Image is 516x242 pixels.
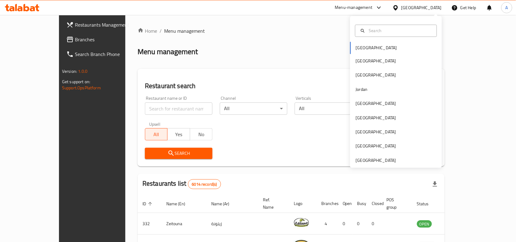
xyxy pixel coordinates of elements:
h2: Restaurants list [142,179,221,189]
input: Search [367,27,433,34]
div: Jordan [356,86,368,93]
th: Closed [367,194,382,213]
span: 1.0.0 [78,67,87,75]
span: Restaurants Management [75,21,140,28]
button: Yes [167,128,190,140]
nav: breadcrumb [138,27,445,35]
span: ID [142,200,154,207]
div: [GEOGRAPHIC_DATA] [356,157,396,164]
span: Yes [170,130,187,139]
a: Restaurants Management [61,17,145,32]
a: Branches [61,32,145,47]
a: Home [138,27,157,35]
span: Version: [62,67,77,75]
label: Upsell [149,122,160,126]
div: [GEOGRAPHIC_DATA] [401,4,442,11]
div: [GEOGRAPHIC_DATA] [356,100,396,107]
span: OPEN [417,221,432,228]
span: No [193,130,210,139]
td: 0 [352,213,367,235]
span: Status [417,200,437,207]
span: Ref. Name [263,196,282,211]
div: Total records count [188,179,221,189]
span: Search Branch Phone [75,50,140,58]
div: [GEOGRAPHIC_DATA] [356,58,396,65]
td: 0 [338,213,352,235]
div: [GEOGRAPHIC_DATA] [356,143,396,150]
button: All [145,128,168,140]
li: / [160,27,162,35]
button: Search [145,148,212,159]
th: Busy [352,194,367,213]
th: Logo [289,194,316,213]
td: 332 [138,213,161,235]
div: [GEOGRAPHIC_DATA] [356,129,396,136]
td: زيتونة [206,213,258,235]
span: A [506,4,508,11]
td: 4 [316,213,338,235]
th: Branches [316,194,338,213]
button: No [190,128,212,140]
a: Support.OpsPlatform [62,84,101,92]
span: 6014 record(s) [188,181,221,187]
h2: Restaurant search [145,81,437,91]
div: [GEOGRAPHIC_DATA] [356,114,396,121]
div: Menu-management [335,4,373,11]
span: Menu management [164,27,205,35]
div: Export file [428,177,442,192]
th: Open [338,194,352,213]
td: Zeitouna [161,213,206,235]
h2: Menu management [138,47,198,57]
div: All [220,102,287,115]
span: Name (En) [166,200,193,207]
input: Search for restaurant name or ID.. [145,102,212,115]
div: [GEOGRAPHIC_DATA] [356,72,396,79]
span: Search [150,150,208,157]
span: All [148,130,165,139]
img: Zeitouna [294,215,309,230]
span: Get support on: [62,78,90,86]
a: Search Branch Phone [61,47,145,61]
span: Branches [75,36,140,43]
div: All [295,102,362,115]
span: POS group [387,196,405,211]
td: 0 [367,213,382,235]
span: Name (Ar) [211,200,237,207]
